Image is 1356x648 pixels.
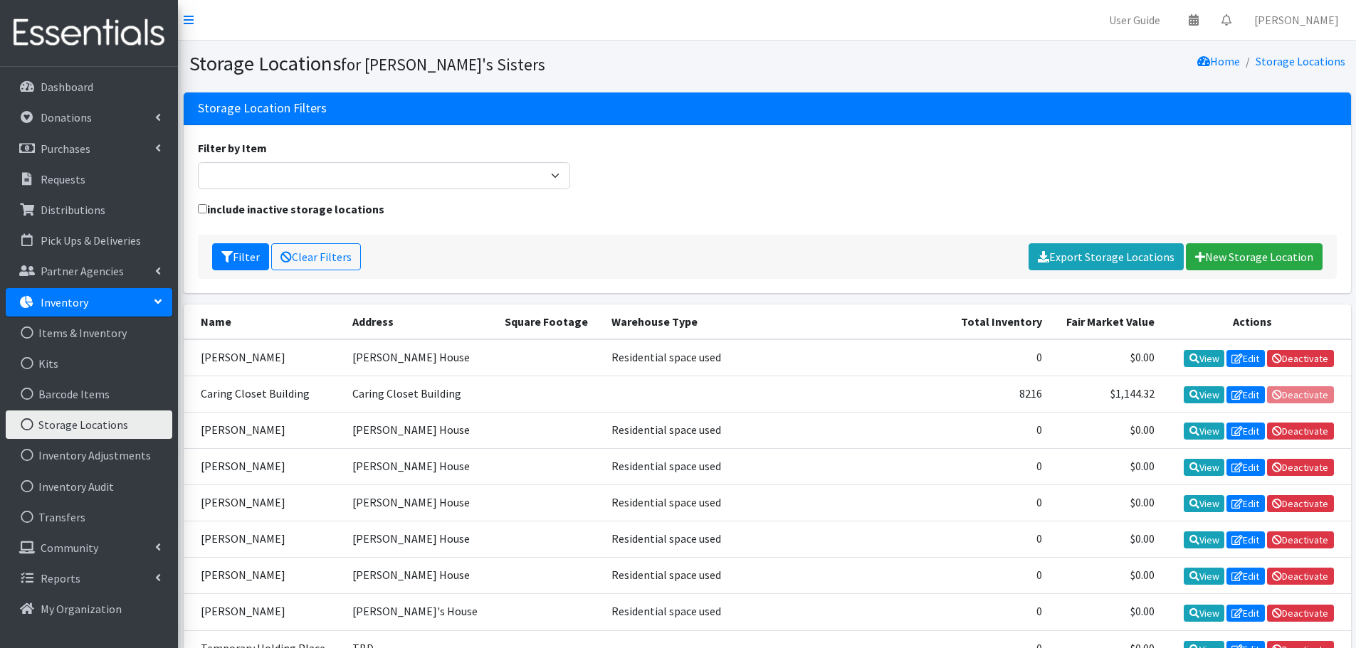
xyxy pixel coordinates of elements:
a: Deactivate [1267,495,1334,512]
th: Warehouse Type [603,304,945,339]
p: Partner Agencies [41,264,124,278]
a: Edit [1226,531,1265,548]
a: Deactivate [1267,568,1334,585]
td: Caring Closet Building [344,376,496,412]
td: [PERSON_NAME] [184,485,345,521]
td: [PERSON_NAME] House [344,412,496,448]
td: Caring Closet Building [184,376,345,412]
a: Reports [6,564,172,593]
td: 8216 [945,376,1051,412]
td: 0 [945,558,1051,594]
a: View [1184,531,1224,548]
a: Storage Locations [1256,54,1345,68]
p: Reports [41,571,80,585]
a: User Guide [1098,6,1172,34]
a: Inventory Adjustments [6,441,172,469]
a: Export Storage Locations [1029,243,1184,270]
td: Residential space used [603,594,945,630]
a: Items & Inventory [6,319,172,347]
p: Community [41,541,98,555]
p: Requests [41,172,85,186]
td: [PERSON_NAME]'s House [344,594,496,630]
a: View [1184,459,1224,476]
a: Distributions [6,196,172,224]
td: $0.00 [1051,448,1163,484]
td: Residential space used [603,558,945,594]
a: Edit [1226,605,1265,622]
td: Residential space used [603,448,945,484]
td: Residential space used [603,412,945,448]
td: [PERSON_NAME] House [344,448,496,484]
p: Dashboard [41,80,93,94]
td: [PERSON_NAME] House [344,339,496,376]
td: Residential space used [603,521,945,558]
th: Total Inventory [945,304,1051,339]
a: Home [1197,54,1240,68]
input: include inactive storage locations [198,204,207,213]
th: Name [184,304,345,339]
a: Barcode Items [6,380,172,408]
a: Deactivate [1267,605,1334,622]
a: View [1184,350,1224,367]
th: Address [344,304,496,339]
td: $0.00 [1051,412,1163,448]
a: Edit [1226,568,1265,585]
td: $0.00 [1051,558,1163,594]
a: View [1184,605,1224,622]
a: Deactivate [1267,531,1334,548]
td: Residential space used [603,485,945,521]
a: View [1184,495,1224,512]
td: $0.00 [1051,485,1163,521]
td: 0 [945,485,1051,521]
p: Distributions [41,203,105,217]
button: Filter [212,243,269,270]
td: [PERSON_NAME] House [344,521,496,558]
a: My Organization [6,595,172,623]
td: [PERSON_NAME] [184,558,345,594]
th: Actions [1163,304,1350,339]
a: Donations [6,103,172,132]
a: View [1184,423,1224,440]
a: Edit [1226,386,1265,403]
a: Deactivate [1267,350,1334,367]
td: $0.00 [1051,339,1163,376]
td: $0.00 [1051,521,1163,558]
td: [PERSON_NAME] House [344,558,496,594]
a: Deactivate [1267,459,1334,476]
td: $1,144.32 [1051,376,1163,412]
a: Inventory [6,288,172,317]
p: Inventory [41,295,88,309]
td: $0.00 [1051,594,1163,630]
a: Edit [1226,350,1265,367]
td: 0 [945,448,1051,484]
p: Donations [41,110,92,124]
td: Residential space used [603,339,945,376]
a: Edit [1226,495,1265,512]
a: Edit [1226,459,1265,476]
img: HumanEssentials [6,9,172,57]
a: Community [6,533,172,562]
a: Requests [6,165,172,193]
td: 0 [945,412,1051,448]
td: 0 [945,339,1051,376]
a: Transfers [6,503,172,531]
td: 0 [945,521,1051,558]
a: [PERSON_NAME] [1243,6,1350,34]
h3: Storage Location Filters [198,101,327,116]
td: [PERSON_NAME] House [344,485,496,521]
a: Dashboard [6,73,172,101]
a: Pick Ups & Deliveries [6,226,172,255]
th: Square Footage [496,304,604,339]
td: [PERSON_NAME] [184,412,345,448]
td: 0 [945,594,1051,630]
a: Clear Filters [271,243,361,270]
a: Deactivate [1267,423,1334,440]
td: [PERSON_NAME] [184,339,345,376]
a: New Storage Location [1186,243,1323,270]
p: Purchases [41,142,90,156]
label: Filter by Item [198,139,267,156]
a: View [1184,568,1224,585]
td: [PERSON_NAME] [184,521,345,558]
td: [PERSON_NAME] [184,594,345,630]
p: My Organization [41,602,122,616]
